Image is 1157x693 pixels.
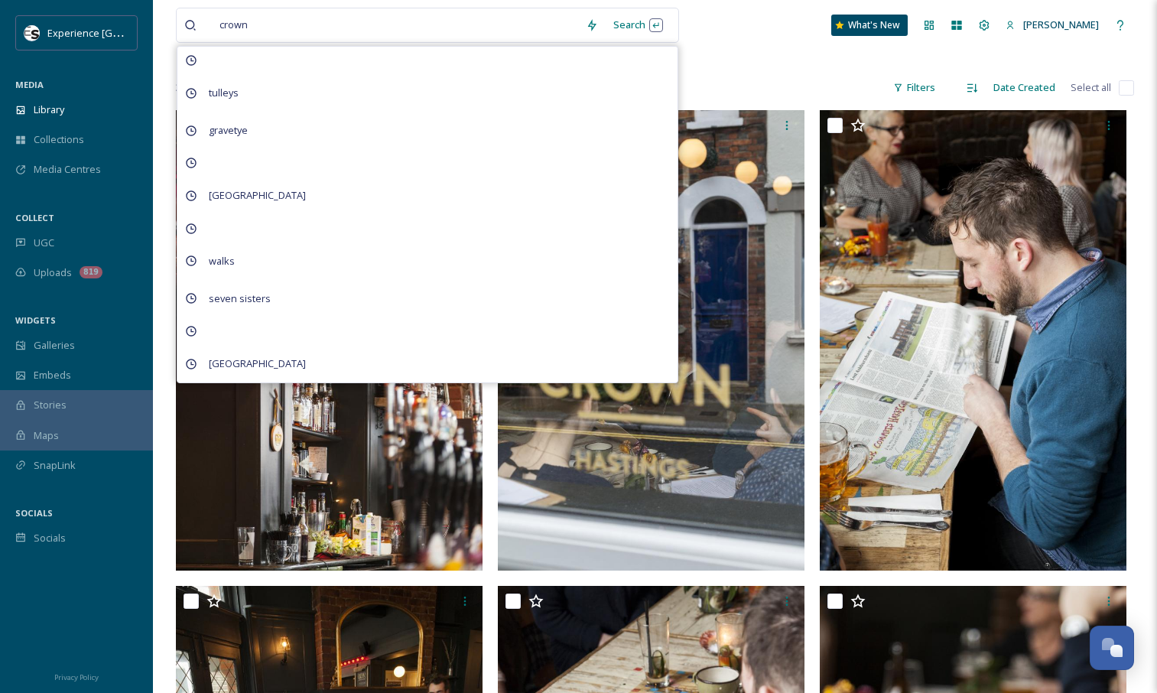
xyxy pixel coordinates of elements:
[820,110,1126,571] img: ext_1753906037.289944_hello@thecrownhastings.co.uk-The Crown-85.jpg
[176,110,483,571] img: ext_1753906038.700146_hello@thecrownhastings.co.uk-The Crown-79.jpg
[34,398,67,412] span: Stories
[34,368,71,382] span: Embeds
[176,80,206,95] span: 35 file s
[54,672,99,682] span: Privacy Policy
[886,73,943,102] div: Filters
[34,458,76,473] span: SnapLink
[1071,80,1111,95] span: Select all
[34,338,75,353] span: Galleries
[1090,626,1134,670] button: Open Chat
[606,10,671,40] div: Search
[201,119,255,142] span: gravetye
[15,314,56,326] span: WIDGETS
[201,82,246,104] span: tulleys
[201,250,242,272] span: walks
[34,428,59,443] span: Maps
[34,102,64,117] span: Library
[998,10,1107,40] a: [PERSON_NAME]
[54,667,99,685] a: Privacy Policy
[1023,18,1099,31] span: [PERSON_NAME]
[34,265,72,280] span: Uploads
[212,14,255,36] span: crown
[34,531,66,545] span: Socials
[34,132,84,147] span: Collections
[34,162,101,177] span: Media Centres
[831,15,908,36] a: What's New
[201,288,278,310] span: seven sisters
[201,353,314,375] span: [GEOGRAPHIC_DATA]
[24,25,40,41] img: WSCC%20ES%20Socials%20Icon%20-%20Secondary%20-%20Black.jpg
[15,507,53,519] span: SOCIALS
[15,79,44,90] span: MEDIA
[34,236,54,250] span: UGC
[80,266,102,278] div: 819
[201,184,314,207] span: [GEOGRAPHIC_DATA]
[15,212,54,223] span: COLLECT
[986,73,1063,102] div: Date Created
[47,25,199,40] span: Experience [GEOGRAPHIC_DATA]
